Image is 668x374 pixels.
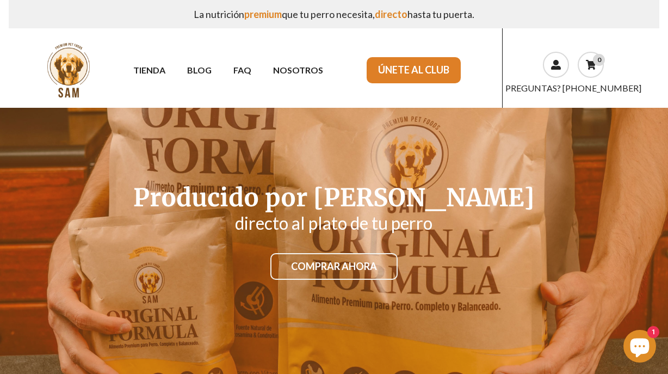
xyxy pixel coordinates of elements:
p: La nutrición que tu perro necesita, hasta tu puerta. [17,4,651,24]
img: sam.png [40,41,97,99]
a: PREGUNTAS? [PHONE_NUMBER] [505,83,641,93]
div: 0 [593,54,605,66]
span: premium [244,8,282,20]
a: ÚNETE AL CLUB [367,57,461,83]
h2: directo al plato de tu perro [24,214,644,232]
span: directo [375,8,407,20]
a: COMPRAR AHORA [270,253,398,280]
a: BLOG [176,60,222,79]
a: FAQ [222,60,262,79]
a: TIENDA [122,60,176,79]
a: NOSOTROS [262,60,334,79]
inbox-online-store-chat: Chat de la tienda online Shopify [620,330,659,365]
h1: Producido por [PERSON_NAME] [24,186,644,210]
a: 0 [578,52,604,78]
